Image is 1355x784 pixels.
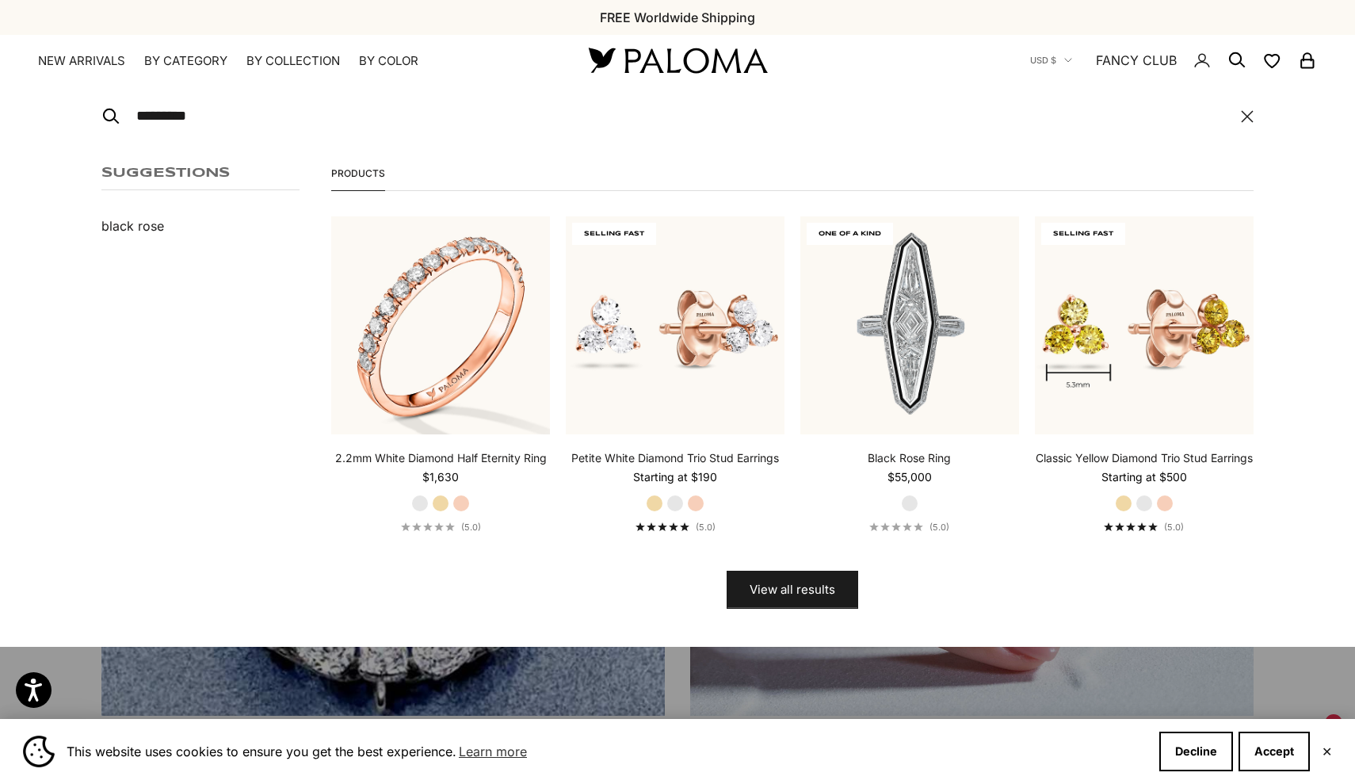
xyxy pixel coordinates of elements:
span: USD $ [1030,53,1056,67]
a: 5.0 out of 5.0 stars(5.0) [1104,522,1184,533]
span: (5.0) [1164,522,1184,533]
a: 5.0 out of 5.0 stars(5.0) [401,522,481,533]
span: This website uses cookies to ensure you get the best experience. [67,740,1147,763]
button: Products [331,166,385,189]
span: (5.0) [461,522,481,533]
sale-price: $1,630 [422,469,459,485]
img: #RoseGold [1035,216,1254,435]
a: Classic Yellow Diamond Trio Stud Earrings [1036,450,1253,466]
div: 5.0 out of 5.0 stars [401,522,455,531]
a: NEW ARRIVALS [38,53,125,69]
a: FANCY CLUB [1096,50,1177,71]
span: (5.0) [696,522,716,533]
summary: By Collection [246,53,340,69]
summary: By Category [144,53,227,69]
a: 5.0 out of 5.0 stars(5.0) [636,522,716,533]
summary: By Color [359,53,418,69]
nav: Primary navigation [38,53,551,69]
img: #YellowGold #WhiteGold #RoseGold [800,216,1019,435]
button: USD $ [1030,53,1072,67]
sale-price: Starting at $190 [633,469,717,485]
span: SELLING FAST [1041,223,1125,245]
button: Accept [1239,732,1310,771]
input: Search [136,105,1225,128]
a: Petite White Diamond Trio Stud Earrings [571,450,779,466]
a: Learn more [456,740,529,763]
div: 5.0 out of 5.0 stars [636,522,689,531]
a: 5.0 out of 5.0 stars(5.0) [869,522,949,533]
span: View all results [750,580,835,600]
sale-price: $55,000 [887,469,932,485]
nav: Secondary navigation [1030,35,1317,86]
div: 5.0 out of 5.0 stars [869,522,923,531]
img: #RoseGold [566,216,784,435]
sale-price: Starting at $500 [1101,469,1187,485]
button: Close [1322,747,1332,756]
img: #RoseGold [331,216,550,435]
a: 2.2mm White Diamond Half Eternity Ring [335,450,547,466]
p: Suggestions [101,166,300,190]
div: 5.0 out of 5.0 stars [1104,522,1158,531]
img: Cookie banner [23,736,55,767]
a: black rose [101,218,164,234]
a: Black Rose Ring [868,450,951,466]
span: SELLING FAST [572,223,656,245]
button: View all results [727,571,858,609]
span: (5.0) [929,522,949,533]
span: ONE OF A KIND [807,223,893,245]
p: FREE Worldwide Shipping [600,7,755,28]
button: Decline [1159,732,1233,771]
